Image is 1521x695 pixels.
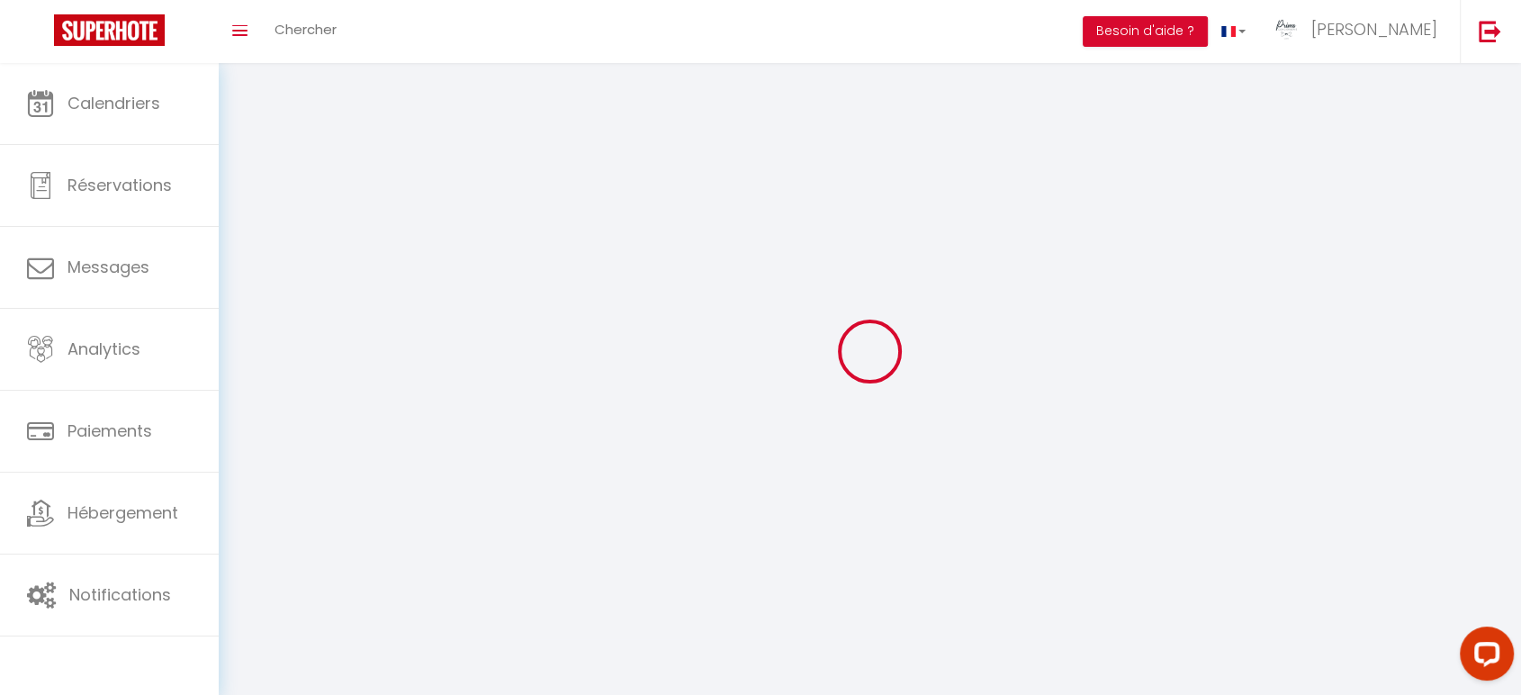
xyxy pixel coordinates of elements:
span: Hébergement [67,501,178,524]
span: [PERSON_NAME] [1311,18,1437,41]
img: logout [1479,20,1501,42]
span: Chercher [274,20,337,39]
span: Notifications [69,583,171,606]
span: Calendriers [67,92,160,114]
img: ... [1273,16,1300,43]
img: Super Booking [54,14,165,46]
span: Réservations [67,174,172,196]
span: Messages [67,256,149,278]
span: Analytics [67,338,140,360]
iframe: LiveChat chat widget [1445,619,1521,695]
span: Paiements [67,420,152,442]
button: Besoin d'aide ? [1083,16,1208,47]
